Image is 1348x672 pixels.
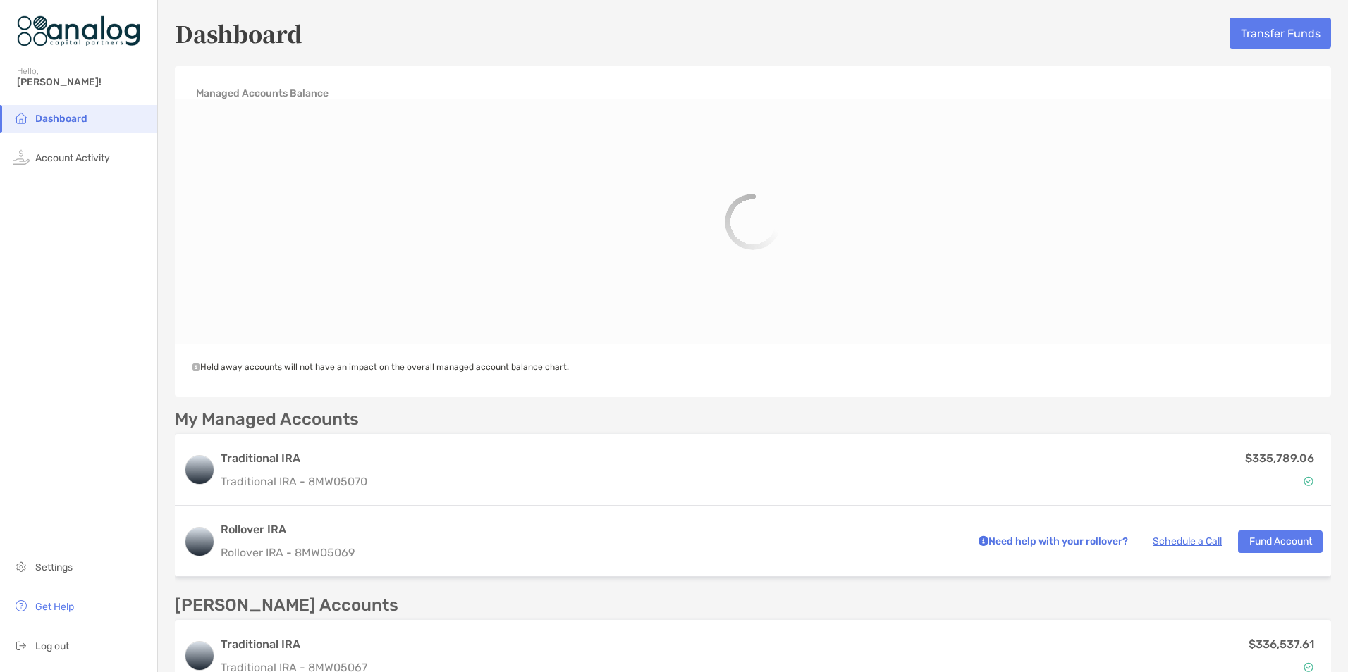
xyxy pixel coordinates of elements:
[1304,662,1313,672] img: Account Status icon
[185,642,214,670] img: logo account
[13,637,30,654] img: logout icon
[975,533,1128,550] p: Need help with your rollover?
[221,521,959,538] h3: Rollover IRA
[17,6,140,56] img: Zoe Logo
[1245,449,1314,467] p: $335,789.06
[1238,530,1323,553] button: Fund Account
[185,456,214,484] img: logo account
[1249,635,1314,653] p: $336,537.61
[221,473,367,490] p: Traditional IRA - 8MW05070
[196,87,329,99] h4: Managed Accounts Balance
[185,528,214,556] img: logo account
[1230,18,1331,49] button: Transfer Funds
[35,152,110,164] span: Account Activity
[13,109,30,126] img: household icon
[35,601,74,613] span: Get Help
[192,362,569,372] span: Held away accounts will not have an impact on the overall managed account balance chart.
[175,411,359,428] p: My Managed Accounts
[221,544,959,561] p: Rollover IRA - 8MW05069
[221,636,367,653] h3: Traditional IRA
[175,597,398,614] p: [PERSON_NAME] Accounts
[13,597,30,614] img: get-help icon
[221,450,367,467] h3: Traditional IRA
[35,640,69,652] span: Log out
[13,149,30,166] img: activity icon
[13,558,30,575] img: settings icon
[17,76,149,88] span: [PERSON_NAME]!
[1304,476,1313,486] img: Account Status icon
[35,561,73,573] span: Settings
[35,113,87,125] span: Dashboard
[175,17,302,49] h5: Dashboard
[1153,535,1222,547] a: Schedule a Call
